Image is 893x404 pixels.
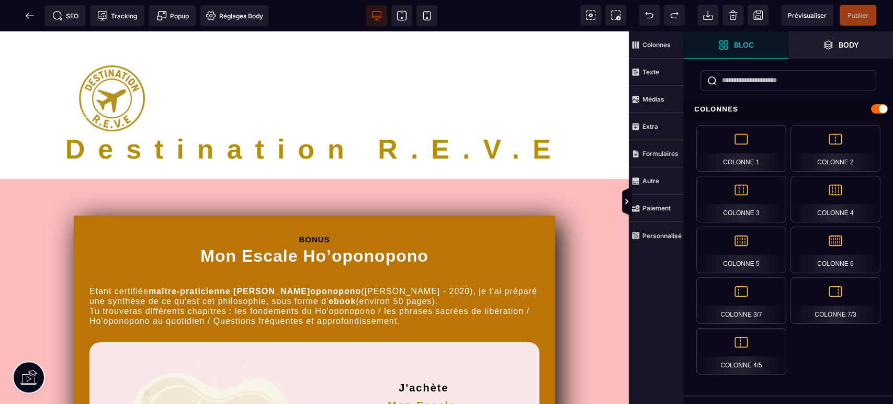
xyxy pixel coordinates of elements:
[366,5,387,26] span: Voir bureau
[89,255,539,311] text: Etant certifiée ([PERSON_NAME] - 2020), je t'ai préparé une synthèse de ce qu'est cet philosophie...
[629,167,684,195] span: Autre
[629,86,684,113] span: Médias
[89,213,539,254] h1: Mon Escale Ho’oponopono
[696,125,786,172] div: Colonne 1
[664,5,685,26] span: Rétablir
[748,5,768,26] span: Enregistrer
[696,176,786,222] div: Colonne 3
[839,41,859,49] strong: Body
[642,150,679,158] strong: Formulaires
[639,5,660,26] span: Défaire
[391,5,412,26] span: Voir tablette
[329,265,356,274] b: ebook
[90,5,144,26] span: Code de suivi
[790,176,880,222] div: Colonne 4
[790,125,880,172] div: Colonne 2
[696,328,786,375] div: Colonne 4/5
[734,41,754,49] strong: Bloc
[684,31,788,59] span: Ouvrir les blocs
[788,12,827,19] span: Prévisualiser
[642,95,664,103] strong: Médias
[722,5,743,26] span: Nettoyage
[642,232,682,240] strong: Personnalisé
[200,5,268,26] span: Favicon
[206,10,263,21] span: Réglages Body
[781,5,833,26] span: Aperçu
[19,5,40,26] span: Retour
[79,34,145,100] img: 6bc32b15c6a1abf2dae384077174aadc_LOGOT15p.png
[629,195,684,222] span: Paiement
[788,31,893,59] span: Ouvrir les calques
[629,140,684,167] span: Formulaires
[629,59,684,86] span: Texte
[97,10,137,21] span: Tracking
[697,5,718,26] span: Importer
[52,10,78,21] span: SEO
[642,122,658,130] strong: Extra
[629,113,684,140] span: Extra
[642,204,671,212] strong: Paiement
[684,99,893,119] div: Colonnes
[580,5,601,26] span: Voir les composants
[790,227,880,273] div: Colonne 6
[696,277,786,324] div: Colonne 3/7
[847,12,868,19] span: Publier
[642,41,671,49] strong: Colonnes
[326,327,522,363] h2: J'achète
[629,222,684,249] span: Personnalisé
[149,255,361,264] b: maître-praticienne [PERSON_NAME]oponopono
[696,227,786,273] div: Colonne 5
[416,5,437,26] span: Voir mobile
[684,186,694,218] span: Afficher les vues
[840,5,876,26] span: Enregistrer le contenu
[149,5,196,26] span: Créer une alerte modale
[642,177,659,185] strong: Autre
[629,31,684,59] span: Colonnes
[156,10,189,21] span: Popup
[44,5,86,26] span: Métadata SEO
[642,68,659,76] strong: Texte
[790,277,880,324] div: Colonne 7/3
[605,5,626,26] span: Capture d'écran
